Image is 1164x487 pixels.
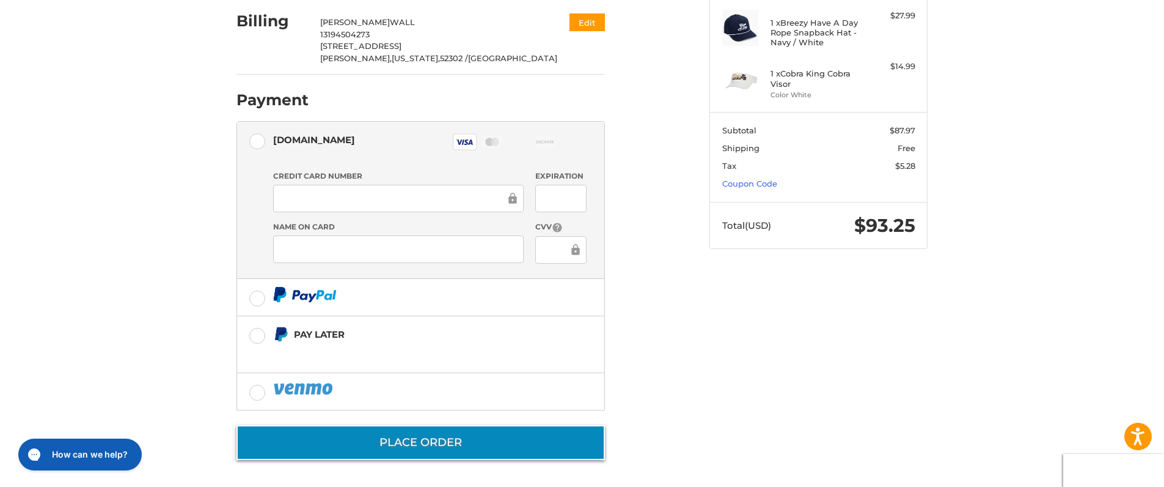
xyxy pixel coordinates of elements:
span: Total (USD) [722,220,771,231]
h2: Payment [236,91,309,110]
div: $14.99 [867,61,915,73]
span: [US_STATE], [392,53,440,63]
span: $93.25 [854,214,915,237]
img: Pay Later icon [273,327,288,342]
h2: Billing [236,12,308,31]
span: Tax [722,161,736,171]
button: Edit [569,13,605,31]
span: [STREET_ADDRESS] [320,41,401,51]
label: Name on Card [273,221,524,232]
h4: 1 x Breezy Have A Day Rope Snapback Hat - Navy / White [771,18,864,48]
div: Pay Later [294,324,528,344]
iframe: Google Customer Reviews [1063,454,1164,487]
div: [DOMAIN_NAME] [273,130,355,150]
button: Place Order [236,425,605,460]
span: [PERSON_NAME] [320,17,390,27]
img: PayPal icon [273,381,335,396]
li: Color White [771,90,864,100]
span: WALL [390,17,415,27]
img: PayPal icon [273,287,337,302]
iframe: Gorgias live chat messenger [12,434,145,475]
span: Subtotal [722,125,756,135]
div: $27.99 [867,10,915,22]
span: Shipping [722,143,760,153]
span: [PERSON_NAME], [320,53,392,63]
span: 13194504273 [320,29,370,39]
label: Expiration [535,171,586,182]
iframe: PayPal Message 1 [273,347,529,358]
span: [GEOGRAPHIC_DATA] [468,53,557,63]
span: 52302 / [440,53,468,63]
a: Coupon Code [722,179,777,188]
h4: 1 x Cobra King Cobra Visor [771,69,864,89]
label: Credit Card Number [273,171,524,182]
span: Free [898,143,915,153]
span: $87.97 [890,125,915,135]
label: CVV [535,221,586,233]
span: $5.28 [895,161,915,171]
